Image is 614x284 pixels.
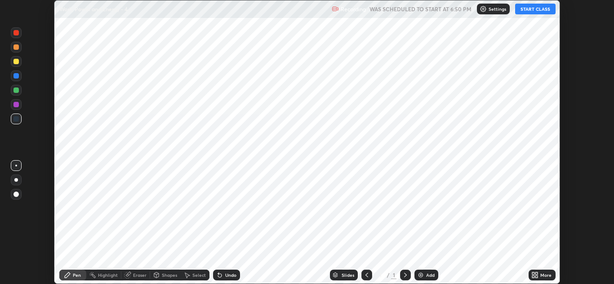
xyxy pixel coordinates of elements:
[417,271,424,279] img: add-slide-button
[387,272,389,278] div: /
[192,273,206,277] div: Select
[489,7,506,11] p: Settings
[515,4,556,14] button: START CLASS
[376,272,385,278] div: 1
[162,273,177,277] div: Shapes
[332,5,339,13] img: recording.375f2c34.svg
[73,273,81,277] div: Pen
[133,273,147,277] div: Eraser
[225,273,236,277] div: Undo
[369,5,472,13] h5: WAS SCHEDULED TO START AT 6:50 PM
[59,5,128,13] p: Work, Power and Energy - 4
[480,5,487,13] img: class-settings-icons
[342,273,354,277] div: Slides
[426,273,435,277] div: Add
[540,273,552,277] div: More
[98,273,118,277] div: Highlight
[391,271,396,279] div: 1
[341,6,366,13] p: Recording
